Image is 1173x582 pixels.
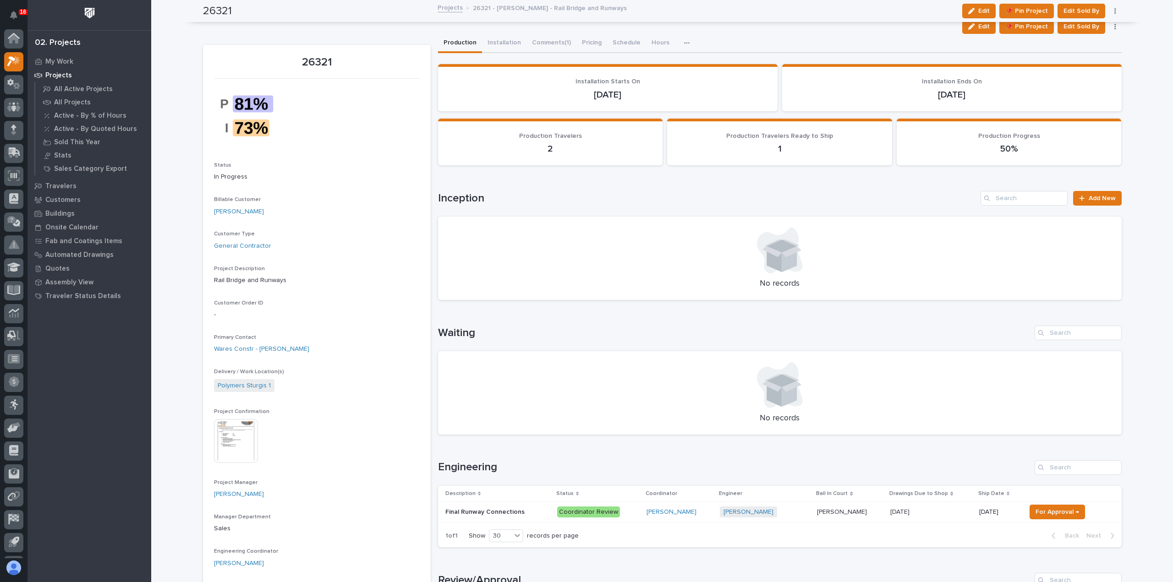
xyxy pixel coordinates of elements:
a: [PERSON_NAME] [724,508,773,516]
button: Edit [962,19,996,34]
span: Production Travelers [519,133,582,139]
button: Production [438,34,482,53]
p: Ship Date [978,489,1004,499]
span: Production Progress [978,133,1040,139]
a: Automated Drawings [27,248,151,261]
span: Billable Customer [214,197,261,202]
span: Project Confirmation [214,409,269,414]
a: Buildings [27,207,151,220]
p: Show [469,532,485,540]
p: No records [449,413,1111,424]
button: Next [1083,532,1122,540]
span: Next [1086,532,1107,540]
button: Hours [646,34,675,53]
a: Fab and Coatings Items [27,234,151,248]
p: [DATE] [979,508,1019,516]
span: Edit Sold By [1063,21,1099,32]
p: Quotes [45,265,70,273]
a: [PERSON_NAME] [214,207,264,217]
input: Search [1035,326,1122,340]
p: Active - By % of Hours [54,112,126,120]
p: [PERSON_NAME] [817,506,869,516]
span: Installation Ends On [922,78,982,85]
a: Onsite Calendar [27,220,151,234]
img: Workspace Logo [81,5,98,22]
p: Sold This Year [54,138,100,147]
p: Sales Category Export [54,165,127,173]
a: Active - By % of Hours [35,109,151,122]
p: Projects [45,71,72,80]
a: Quotes [27,261,151,275]
a: [PERSON_NAME] [647,508,696,516]
span: Primary Contact [214,335,256,340]
button: For Approval → [1030,505,1085,519]
p: All Active Projects [54,85,113,93]
button: Comments (1) [526,34,576,53]
a: All Active Projects [35,82,151,95]
p: [DATE] [890,506,911,516]
img: J5F8daHRngzPk75M8c2oRB5xCvWvkfang-VNdlYQnvA [214,84,283,147]
input: Search [1035,460,1122,475]
button: Back [1044,532,1083,540]
p: 26321 - [PERSON_NAME] - Rail Bridge and Runways [473,2,627,12]
p: Sales [214,524,420,533]
div: Search [981,191,1068,206]
div: 30 [489,531,511,541]
span: Engineering Coordinator [214,549,278,554]
p: 50% [908,143,1111,154]
a: [PERSON_NAME] [214,559,264,568]
p: 1 of 1 [438,525,465,547]
p: No records [449,279,1111,289]
span: Manager Department [214,514,271,520]
p: records per page [527,532,579,540]
p: Onsite Calendar [45,223,99,232]
p: Engineer [719,489,742,499]
p: [DATE] [793,89,1111,100]
p: Drawings Due to Shop [889,489,948,499]
span: Project Description [214,266,265,272]
h1: Waiting [438,326,1031,340]
span: Project Manager [214,480,258,485]
p: - [214,310,420,320]
a: General Contractor [214,241,271,251]
button: Edit Sold By [1058,19,1105,34]
a: Traveler Status Details [27,289,151,303]
button: Installation [482,34,526,53]
a: Sales Category Export [35,162,151,175]
a: My Work [27,54,151,68]
p: 26321 [214,56,420,69]
span: For Approval → [1036,506,1079,517]
p: Customers [45,196,81,204]
span: Add New [1089,195,1116,201]
a: [PERSON_NAME] [214,490,264,499]
a: Wares Constr - [PERSON_NAME] [214,344,309,354]
tr: Final Runway ConnectionsFinal Runway Connections Coordinator Review[PERSON_NAME] [PERSON_NAME] [P... [438,501,1122,522]
div: Notifications16 [11,11,23,26]
button: Notifications [4,5,23,25]
span: Customer Order ID [214,300,263,306]
h1: Engineering [438,461,1031,474]
span: Customer Type [214,231,255,237]
p: All Projects [54,98,91,107]
p: Buildings [45,210,75,218]
span: Installation Starts On [576,78,640,85]
span: Delivery / Work Location(s) [214,369,284,375]
p: [DATE] [449,89,767,100]
a: Projects [27,68,151,82]
button: Schedule [607,34,646,53]
p: Travelers [45,182,77,190]
p: Traveler Status Details [45,292,121,300]
a: Polymers Sturgis 1 [218,381,271,391]
p: Fab and Coatings Items [45,237,122,245]
a: Assembly View [27,275,151,289]
a: Projects [438,2,463,12]
p: In Progress [214,172,420,182]
span: Production Travelers Ready to Ship [726,133,833,139]
a: Travelers [27,179,151,193]
p: Status [556,489,574,499]
p: Coordinator [646,489,677,499]
a: Stats [35,149,151,162]
a: Active - By Quoted Hours [35,122,151,135]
